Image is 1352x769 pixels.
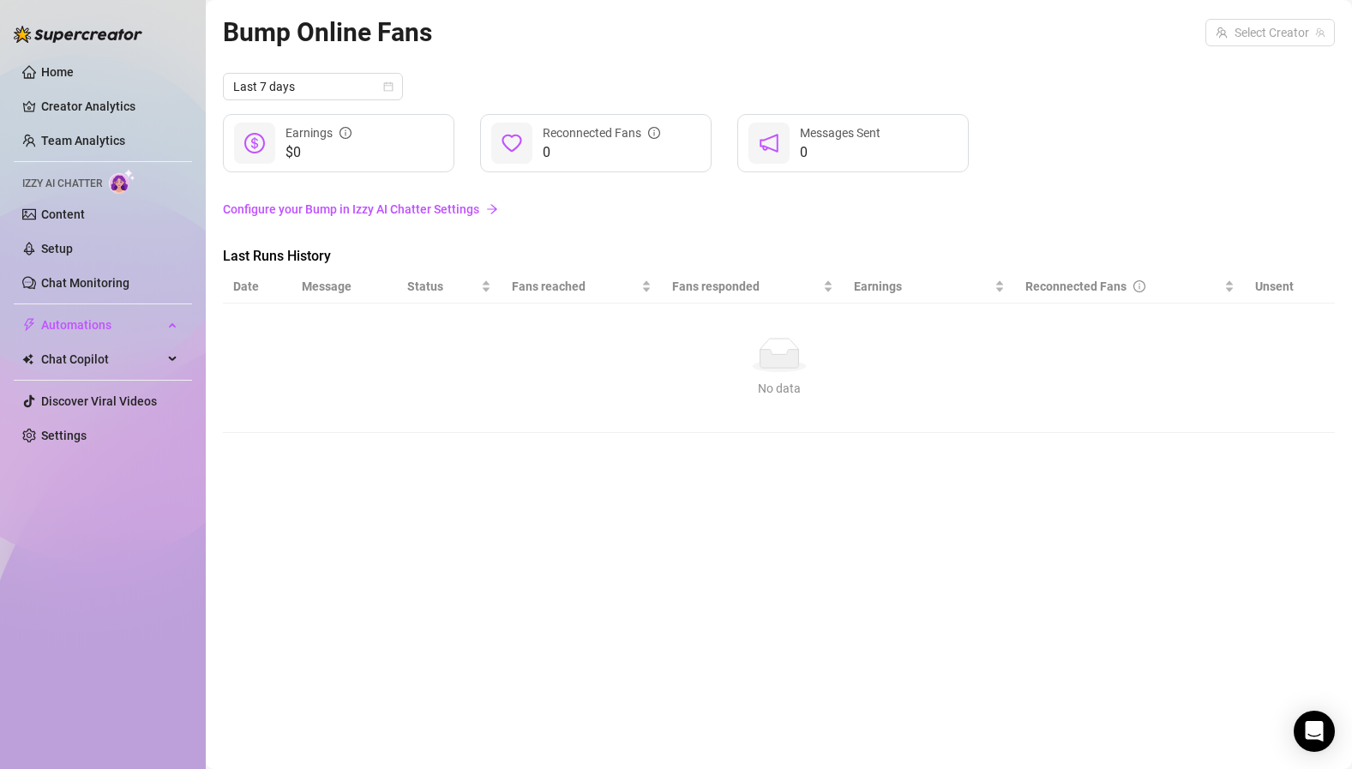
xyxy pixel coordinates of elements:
[14,26,142,43] img: logo-BBDzfeDw.svg
[502,133,522,153] span: heart
[244,133,265,153] span: dollar
[41,207,85,221] a: Content
[223,246,511,267] span: Last Runs History
[22,318,36,332] span: thunderbolt
[223,193,1335,225] a: Configure your Bump in Izzy AI Chatter Settingsarrow-right
[22,353,33,365] img: Chat Copilot
[109,169,135,194] img: AI Chatter
[240,379,1318,398] div: No data
[41,394,157,408] a: Discover Viral Videos
[662,270,844,303] th: Fans responded
[233,74,393,99] span: Last 7 days
[41,65,74,79] a: Home
[41,276,129,290] a: Chat Monitoring
[1294,711,1335,752] div: Open Intercom Messenger
[486,203,498,215] span: arrow-right
[800,126,880,140] span: Messages Sent
[543,123,660,142] div: Reconnected Fans
[41,311,163,339] span: Automations
[407,277,478,296] span: Status
[1245,270,1304,303] th: Unsent
[285,123,352,142] div: Earnings
[41,429,87,442] a: Settings
[543,142,660,163] span: 0
[41,242,73,255] a: Setup
[291,270,396,303] th: Message
[854,277,991,296] span: Earnings
[1315,27,1325,38] span: team
[41,345,163,373] span: Chat Copilot
[223,12,432,52] article: Bump Online Fans
[397,270,502,303] th: Status
[223,200,1335,219] a: Configure your Bump in Izzy AI Chatter Settings
[1133,280,1145,292] span: info-circle
[648,127,660,139] span: info-circle
[383,81,394,92] span: calendar
[800,142,880,163] span: 0
[223,270,291,303] th: Date
[844,270,1015,303] th: Earnings
[41,93,178,120] a: Creator Analytics
[502,270,663,303] th: Fans reached
[41,134,125,147] a: Team Analytics
[759,133,779,153] span: notification
[1025,277,1221,296] div: Reconnected Fans
[512,277,639,296] span: Fans reached
[22,176,102,192] span: Izzy AI Chatter
[672,277,820,296] span: Fans responded
[285,142,352,163] span: $0
[340,127,352,139] span: info-circle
